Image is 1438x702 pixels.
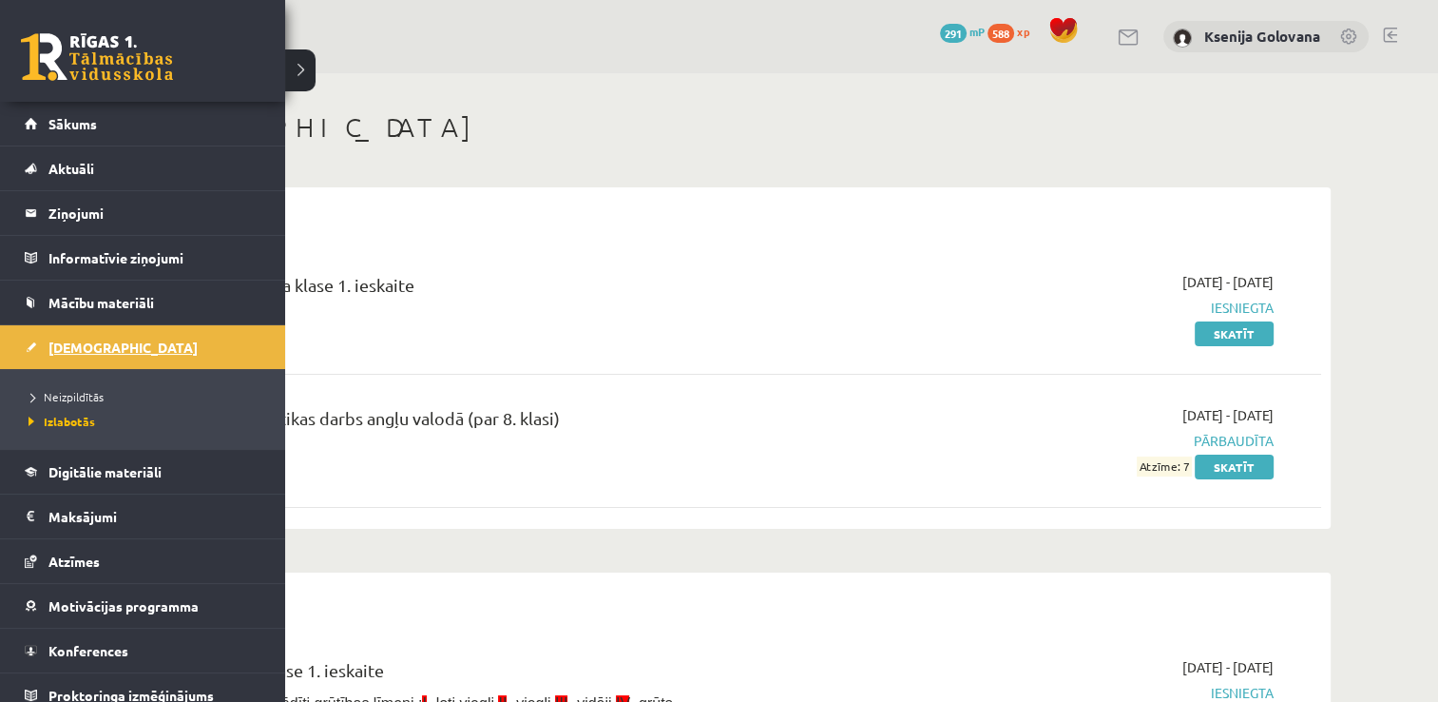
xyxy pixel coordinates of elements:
a: Konferences [25,629,261,673]
span: Iesniegta [915,298,1274,318]
a: Maksājumi [25,495,261,538]
a: 291 mP [940,24,985,39]
legend: Informatīvie ziņojumi [48,236,261,280]
span: Aktuāli [48,160,94,177]
div: Bioloģija JK 9.a klase 1. ieskaite [143,657,887,692]
a: Rīgas 1. Tālmācības vidusskola [21,33,173,81]
span: 588 [987,24,1014,43]
span: xp [1017,24,1029,39]
a: Izlabotās [24,413,266,430]
span: Atzīme: 7 [1137,457,1192,477]
span: Sākums [48,115,97,132]
a: Ziņojumi [25,191,261,235]
div: 9.a klases diagnostikas darbs angļu valodā (par 8. klasi) [143,405,887,440]
span: Digitālie materiāli [48,463,162,480]
span: Konferences [48,642,128,659]
a: Ksenija Golovana [1204,27,1320,46]
a: Skatīt [1195,322,1274,346]
a: Informatīvie ziņojumi [25,236,261,280]
span: [DATE] - [DATE] [1182,657,1274,677]
span: 291 [940,24,967,43]
a: Sākums [25,102,261,146]
img: Ksenija Golovana [1173,29,1192,48]
a: [DEMOGRAPHIC_DATA] [25,325,261,369]
a: Skatīt [1195,455,1274,479]
div: Angļu valoda JK 9.a klase 1. ieskaite [143,272,887,307]
span: Atzīmes [48,553,100,570]
h1: [DEMOGRAPHIC_DATA] [114,111,1331,144]
span: Mācību materiāli [48,294,154,311]
span: Neizpildītās [24,389,104,404]
legend: Maksājumi [48,495,261,538]
span: mP [969,24,985,39]
a: Mācību materiāli [25,281,261,324]
span: [DATE] - [DATE] [1182,272,1274,292]
a: Motivācijas programma [25,584,261,628]
a: Digitālie materiāli [25,450,261,494]
a: 588 xp [987,24,1039,39]
span: Pārbaudīta [915,431,1274,451]
span: Izlabotās [24,414,95,429]
a: Aktuāli [25,146,261,190]
a: Neizpildītās [24,388,266,405]
legend: Ziņojumi [48,191,261,235]
span: [DATE] - [DATE] [1182,405,1274,425]
a: Atzīmes [25,539,261,583]
span: Motivācijas programma [48,597,199,614]
span: [DEMOGRAPHIC_DATA] [48,339,198,356]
